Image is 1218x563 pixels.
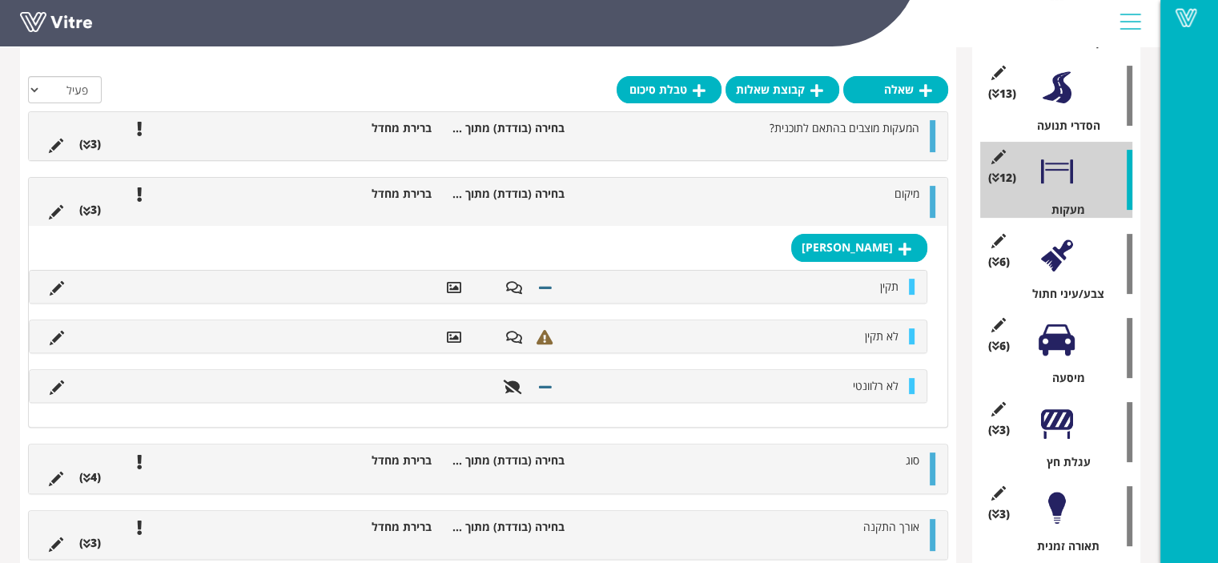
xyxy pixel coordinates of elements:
a: קבוצת שאלות [726,76,839,103]
li: ברירת מחדל [307,519,440,535]
span: (6 ) [988,254,1010,270]
div: עגלת חץ [992,454,1132,470]
li: ברירת מחדל [307,452,440,468]
span: תקין [880,279,898,294]
li: (3 ) [71,535,109,551]
div: מיסעה [992,370,1132,386]
div: מעקות [992,202,1132,218]
div: תאורה זמנית [992,538,1132,554]
li: (4 ) [71,469,109,485]
li: ברירת מחדל [307,120,440,136]
span: מיקום [894,186,919,201]
li: (3 ) [71,136,109,152]
li: בחירה (בודדת) מתוך רשימה [440,519,573,535]
li: ברירת מחדל [307,186,440,202]
span: לא רלוונטי [853,378,898,393]
span: המעקות מוצבים בהתאם לתוכנית? [770,120,919,135]
div: הסדרי תנועה [992,118,1132,134]
span: סוג [906,452,919,468]
li: בחירה (בודדת) מתוך רשימה [440,120,573,136]
span: (13 ) [988,86,1016,102]
li: (3 ) [71,202,109,218]
li: בחירה (בודדת) מתוך רשימה [440,452,573,468]
a: [PERSON_NAME] [791,234,927,261]
span: (6 ) [988,338,1010,354]
span: אורך התקנה [863,519,919,534]
span: לא תקין [865,328,898,344]
a: טבלת סיכום [617,76,722,103]
span: (12 ) [988,170,1016,186]
li: בחירה (בודדת) מתוך רשימה [440,186,573,202]
span: (3 ) [988,422,1010,438]
div: צבע/עיני חתול [992,286,1132,302]
span: (3 ) [988,506,1010,522]
a: שאלה [843,76,948,103]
